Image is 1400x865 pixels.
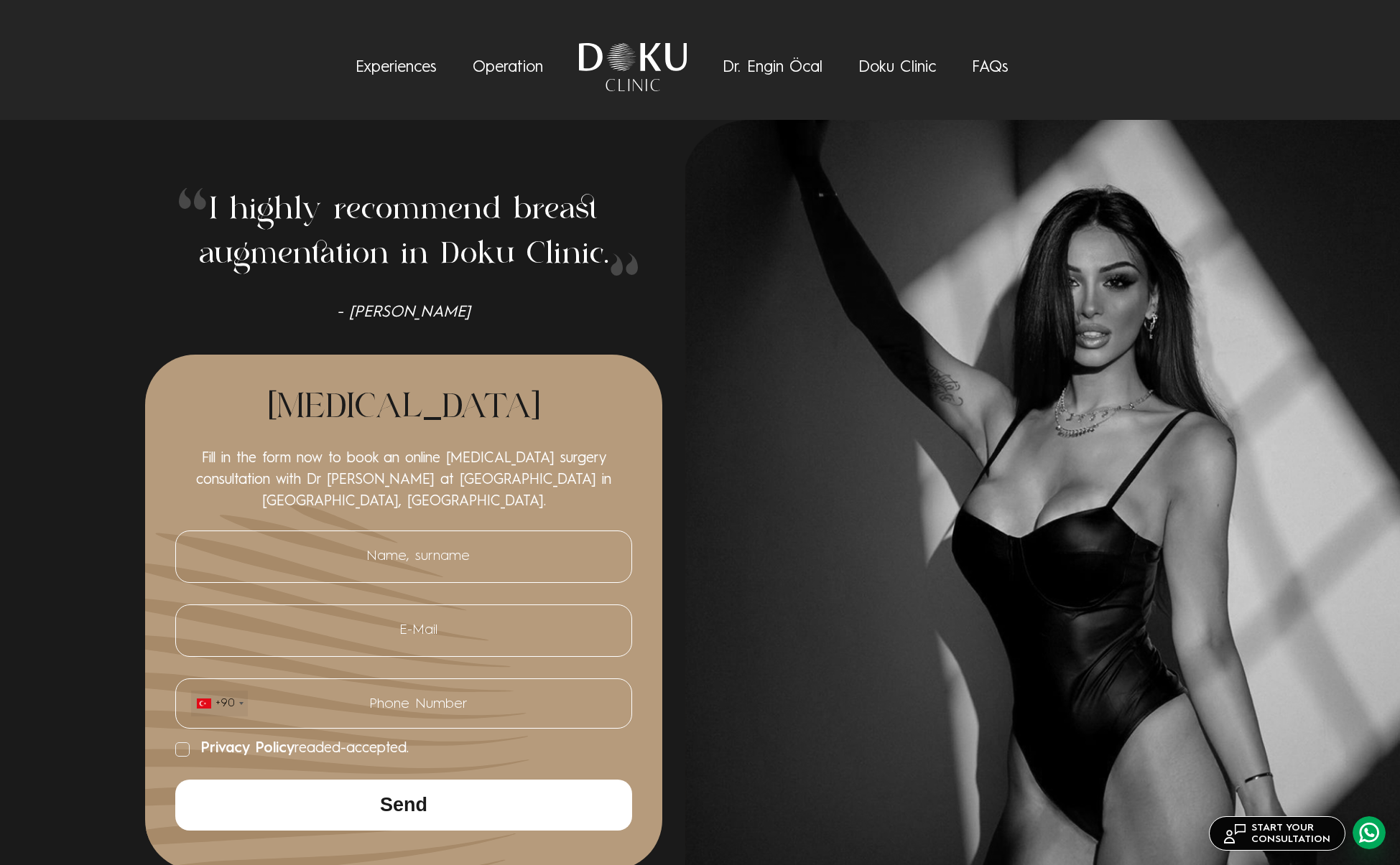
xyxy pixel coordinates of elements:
input: E-Mail [190,616,617,645]
a: Doku Clinic [858,60,936,75]
a: START YOURCONSULTATION [1209,816,1345,851]
h1: I highly recommend breast augmentation in Doku Clinic. [145,188,662,277]
h2: [MEDICAL_DATA] [174,383,634,434]
a: Operation [473,60,543,75]
span: Privacy Policy [200,742,295,756]
a: Experiences [356,60,437,75]
input: Phone Number +90List of countries [190,690,617,717]
div: Turkey (Türkiye): +90 [191,691,248,716]
a: FAQs [972,60,1009,75]
button: Send [175,780,632,831]
span: readed-accepted. [200,740,409,758]
p: Fill in the form now to book an online [MEDICAL_DATA] surgery consultation with Dr [PERSON_NAME] ... [174,448,634,513]
span: - [PERSON_NAME] [145,302,662,322]
img: Doku Clinic [579,43,687,91]
input: Name, surname [190,542,617,571]
a: Dr. Engin Öcal [723,60,822,75]
div: +90 [215,696,235,711]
